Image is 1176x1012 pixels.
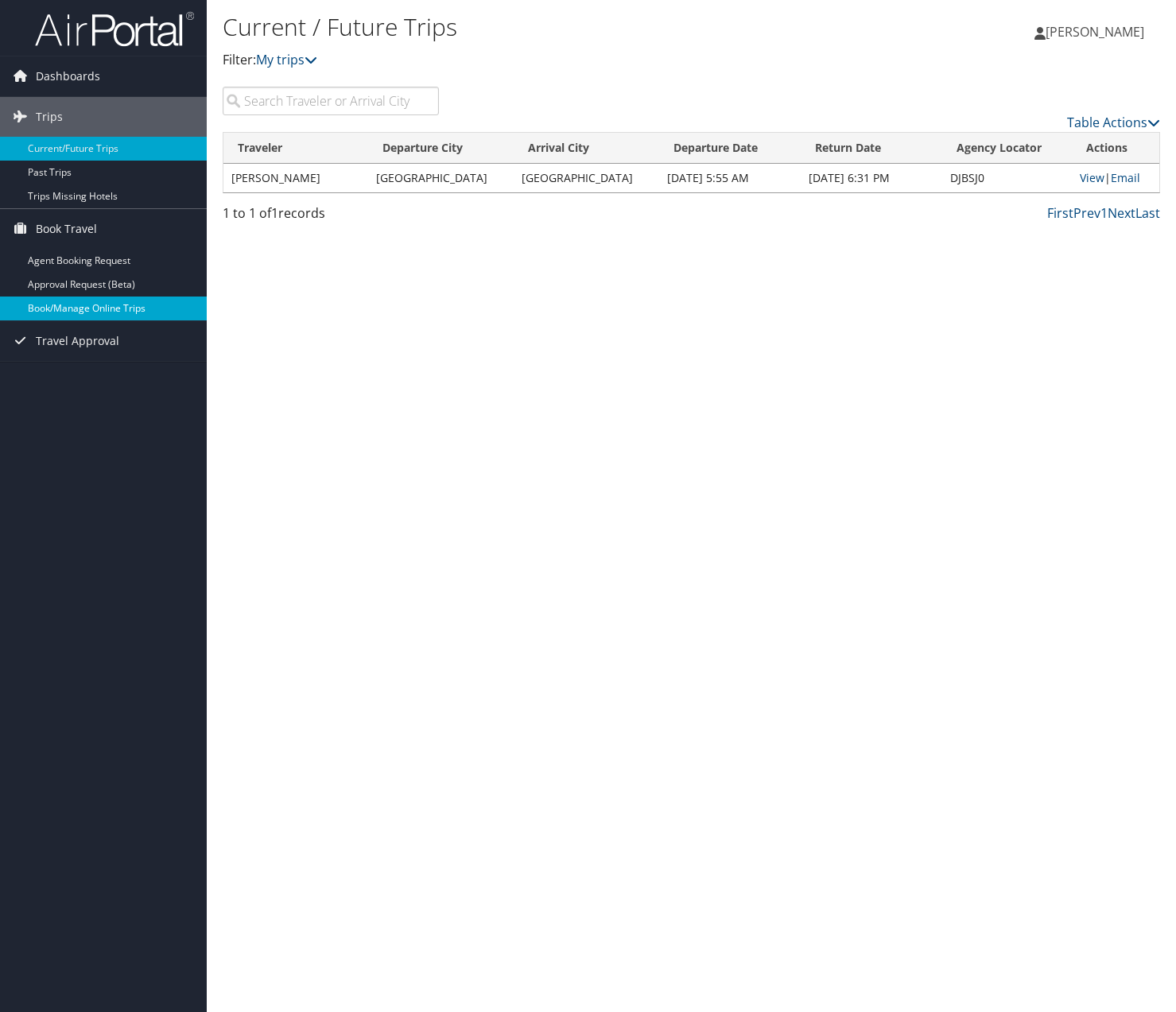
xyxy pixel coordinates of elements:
a: Prev [1073,204,1100,222]
p: Filter: [223,50,848,71]
a: 1 [1100,204,1108,222]
a: Last [1135,204,1160,222]
td: [DATE] 5:55 AM [659,164,801,192]
a: Table Actions [1067,114,1160,131]
th: Agency Locator: activate to sort column ascending [942,133,1073,164]
td: [GEOGRAPHIC_DATA] [368,164,514,192]
div: 1 to 1 of records [223,204,439,231]
span: Travel Approval [36,321,119,361]
th: Arrival City: activate to sort column ascending [514,133,659,164]
span: Trips [36,97,63,137]
a: First [1047,204,1073,222]
td: [PERSON_NAME] [223,164,368,192]
span: Book Travel [36,209,97,249]
td: [GEOGRAPHIC_DATA] [514,164,659,192]
span: 1 [271,204,278,222]
th: Traveler: activate to sort column ascending [223,133,368,164]
img: airportal-logo.png [35,10,194,48]
a: [PERSON_NAME] [1034,8,1160,56]
h1: Current / Future Trips [223,10,848,44]
input: Search Traveler or Arrival City [223,87,439,115]
a: My trips [256,51,317,68]
th: Departure Date: activate to sort column descending [659,133,801,164]
a: Email [1111,170,1140,185]
a: View [1080,170,1104,185]
td: | [1072,164,1159,192]
th: Actions [1072,133,1159,164]
span: [PERSON_NAME] [1046,23,1144,41]
th: Departure City: activate to sort column ascending [368,133,514,164]
th: Return Date: activate to sort column ascending [801,133,941,164]
td: DJBSJ0 [942,164,1073,192]
td: [DATE] 6:31 PM [801,164,941,192]
a: Next [1108,204,1135,222]
span: Dashboards [36,56,100,96]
